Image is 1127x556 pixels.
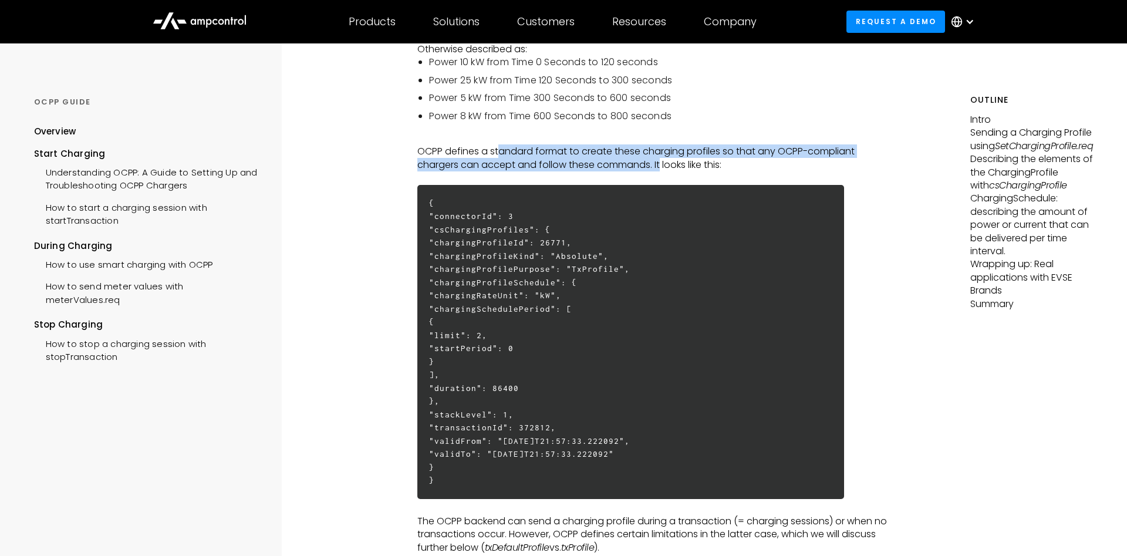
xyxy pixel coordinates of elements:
[485,541,549,554] em: txDefaultProfile
[704,15,757,28] div: Company
[34,240,259,252] div: During Charging
[417,132,892,145] p: ‍
[429,110,892,123] li: Power 8 kW from Time 600 Seconds to 800 seconds
[34,97,259,107] div: OCPP GUIDE
[970,126,1093,153] p: Sending a Charging Profile using
[429,56,892,69] li: Power 10 kW from Time 0 Seconds to 120 seconds
[989,178,1067,192] em: csChargingProfile
[34,125,76,147] a: Overview
[417,185,844,499] h6: { "connectorId": 3 "csChargingProfiles": { "chargingProfileId": 26771, "chargingProfileKind": "Ab...
[34,196,259,231] a: How to start a charging session with startTransaction
[970,153,1093,192] p: Describing the elements of the ChargingProfile with
[433,15,480,28] div: Solutions
[417,43,892,56] p: Otherwise described as:
[34,252,213,274] a: How to use smart charging with OCPP
[429,74,892,87] li: Power 25 kW from Time 120 Seconds to 300 seconds
[612,15,666,28] div: Resources
[417,145,892,171] p: OCPP defines a standard format to create these charging profiles so that any OCPP-compliant charg...
[970,94,1093,106] h5: Outline
[970,258,1093,297] p: Wrapping up: Real applications with EVSE Brands
[970,192,1093,258] p: ChargingSchedule: describing the amount of power or current that can be delivered per time interval.
[34,125,76,138] div: Overview
[417,515,892,554] p: The OCPP backend can send a charging profile during a transaction (= charging sessions) or when n...
[417,502,892,515] p: ‍
[34,160,259,196] a: Understanding OCPP: A Guide to Setting Up and Troubleshooting OCPP Chargers
[995,139,1093,153] em: SetChargingProfile.req
[34,274,259,309] a: How to send meter values with meterValues.req
[34,332,259,367] a: How to stop a charging session with stopTransaction
[517,15,575,28] div: Customers
[349,15,396,28] div: Products
[970,298,1093,311] p: Summary
[429,92,892,105] li: Power 5 kW from Time 300 Seconds to 600 seconds
[34,318,259,331] div: Stop Charging
[34,147,259,160] div: Start Charging
[970,113,1093,126] p: Intro
[846,11,945,32] a: Request a demo
[561,541,595,554] em: txProfile
[417,171,892,184] p: ‍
